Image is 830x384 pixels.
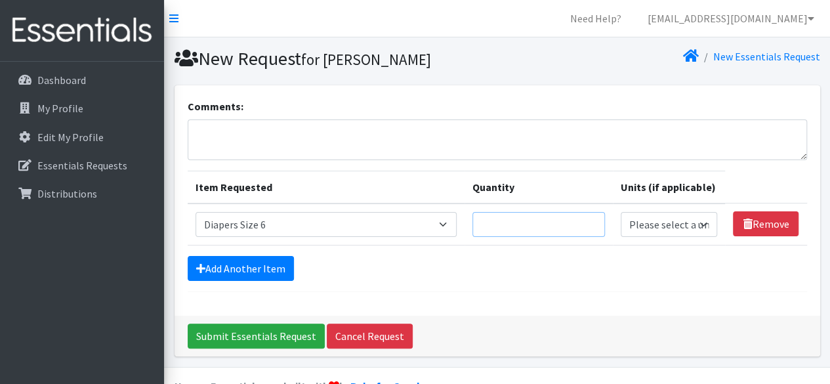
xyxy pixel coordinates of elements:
[560,5,632,32] a: Need Help?
[175,47,493,70] h1: New Request
[37,159,127,172] p: Essentials Requests
[188,324,325,349] input: Submit Essentials Request
[5,67,159,93] a: Dashboard
[5,152,159,179] a: Essentials Requests
[5,124,159,150] a: Edit My Profile
[5,95,159,121] a: My Profile
[37,102,83,115] p: My Profile
[637,5,825,32] a: [EMAIL_ADDRESS][DOMAIN_NAME]
[188,98,243,114] label: Comments:
[5,181,159,207] a: Distributions
[465,171,613,203] th: Quantity
[613,171,725,203] th: Units (if applicable)
[37,131,104,144] p: Edit My Profile
[188,256,294,281] a: Add Another Item
[713,50,820,63] a: New Essentials Request
[188,171,465,203] th: Item Requested
[733,211,799,236] a: Remove
[37,74,86,87] p: Dashboard
[327,324,413,349] a: Cancel Request
[37,187,97,200] p: Distributions
[301,50,431,69] small: for [PERSON_NAME]
[5,9,159,53] img: HumanEssentials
